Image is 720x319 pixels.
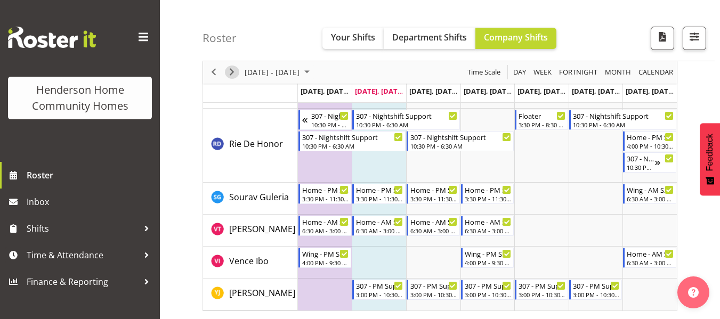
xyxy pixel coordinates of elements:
button: Month [637,66,675,79]
div: Rie De Honor"s event - Home - PM Support 2 Begin From Sunday, September 28, 2025 at 4:00:00 PM GM... [623,131,676,151]
div: 3:00 PM - 10:30 PM [465,290,512,299]
h4: Roster [203,32,237,44]
span: Feedback [705,134,715,171]
div: Wing - PM Support 2 [302,248,349,259]
div: Home - PM Support 1 [356,184,403,195]
div: 10:30 PM - 6:30 AM [356,120,457,129]
a: Vence Ibo [229,255,269,267]
div: Sourav Guleria"s event - Home - PM Support 1 Begin From Monday, September 22, 2025 at 3:30:00 PM ... [298,184,352,204]
td: Vence Ibo resource [203,247,298,279]
div: 10:30 PM - 6:30 AM [311,120,349,129]
td: Vanessa Thornley resource [203,215,298,247]
button: Previous [207,66,221,79]
span: [DATE] - [DATE] [244,66,301,79]
td: Rie De Honor resource [203,109,298,183]
div: Vanessa Thornley"s event - Home - AM Support 1 Begin From Monday, September 22, 2025 at 6:30:00 A... [298,216,352,236]
div: 307 - Nightshift Support [356,110,457,121]
span: Company Shifts [484,31,548,43]
div: 10:30 PM - 6:30 AM [302,142,403,150]
div: 307 - Nightshift Support [311,110,349,121]
div: Rie De Honor"s event - 307 - Nightshift Support Begin From Tuesday, September 23, 2025 at 10:30:0... [352,110,459,130]
span: [DATE], [DATE] [572,86,620,96]
button: Timeline Day [512,66,528,79]
div: 6:30 AM - 3:00 PM [465,226,512,235]
div: 6:30 AM - 3:00 PM [627,194,674,203]
div: 10:30 PM - 6:30 AM [410,142,511,150]
div: 6:30 AM - 3:00 PM [410,226,457,235]
div: Rie De Honor"s event - 307 - Nightshift Support Begin From Sunday, September 21, 2025 at 10:30:00... [298,110,352,130]
button: Time Scale [466,66,503,79]
span: Vence Ibo [229,255,269,267]
div: Home - PM Support 1 [410,184,457,195]
div: 307 - Nightshift Support [627,153,655,163]
div: 307 - PM Support [519,280,565,291]
button: Company Shifts [475,28,556,49]
button: Timeline Week [532,66,554,79]
span: Finance & Reporting [27,274,139,290]
button: Next [225,66,239,79]
button: Filter Shifts [683,27,706,50]
span: Month [604,66,632,79]
button: Department Shifts [384,28,475,49]
div: Rie De Honor"s event - Floater Begin From Friday, September 26, 2025 at 3:30:00 PM GMT+12:00 Ends... [515,110,568,130]
div: 3:00 PM - 10:30 PM [410,290,457,299]
div: Yuxi Ji"s event - 307 - PM Support Begin From Thursday, September 25, 2025 at 3:00:00 PM GMT+12:0... [461,280,514,300]
div: Rie De Honor"s event - 307 - Nightshift Support Begin From Wednesday, September 24, 2025 at 10:30... [407,131,514,151]
span: Day [512,66,527,79]
span: [DATE], [DATE] [355,86,403,96]
div: 307 - PM Support [356,280,403,291]
div: 3:30 PM - 11:30 PM [410,194,457,203]
div: Yuxi Ji"s event - 307 - PM Support Begin From Tuesday, September 23, 2025 at 3:00:00 PM GMT+12:00... [352,280,406,300]
div: September 22 - 28, 2025 [241,61,316,84]
div: Home - PM Support 2 [627,132,674,142]
div: 4:00 PM - 10:30 PM [627,142,674,150]
div: Wing - PM Support 2 [465,248,512,259]
div: Rie De Honor"s event - 307 - Nightshift Support Begin From Monday, September 22, 2025 at 10:30:00... [298,131,406,151]
span: calendar [637,66,674,79]
span: Week [532,66,553,79]
button: September 2025 [243,66,314,79]
div: Vanessa Thornley"s event - Home - AM Support 1 Begin From Thursday, September 25, 2025 at 6:30:00... [461,216,514,236]
div: Vence Ibo"s event - Wing - PM Support 2 Begin From Thursday, September 25, 2025 at 4:00:00 PM GMT... [461,248,514,268]
span: [DATE], [DATE] [517,86,566,96]
span: Time & Attendance [27,247,139,263]
div: Yuxi Ji"s event - 307 - PM Support Begin From Friday, September 26, 2025 at 3:00:00 PM GMT+12:00 ... [515,280,568,300]
div: Sourav Guleria"s event - Wing - AM Support 1 Begin From Sunday, September 28, 2025 at 6:30:00 AM ... [623,184,676,204]
div: Vanessa Thornley"s event - Home - AM Support 1 Begin From Wednesday, September 24, 2025 at 6:30:0... [407,216,460,236]
div: Home - PM Support 1 [465,184,512,195]
div: 307 - PM Support [410,280,457,291]
button: Download a PDF of the roster according to the set date range. [651,27,674,50]
div: 307 - PM Support [573,280,620,291]
div: 3:30 PM - 8:30 PM [519,120,565,129]
div: Wing - AM Support 1 [627,184,674,195]
div: Home - AM Support 1 [410,216,457,227]
div: Home - AM Support 1 [302,216,349,227]
img: Rosterit website logo [8,27,96,48]
span: Roster [27,167,155,183]
div: Floater [519,110,565,121]
span: Shifts [27,220,139,236]
button: Your Shifts [322,28,384,49]
span: Your Shifts [331,31,375,43]
button: Timeline Month [603,66,633,79]
span: [DATE], [DATE] [626,86,674,96]
div: Sourav Guleria"s event - Home - PM Support 1 Begin From Wednesday, September 24, 2025 at 3:30:00 ... [407,184,460,204]
div: Rie De Honor"s event - 307 - Nightshift Support Begin From Saturday, September 27, 2025 at 10:30:... [569,110,676,130]
span: [DATE], [DATE] [464,86,512,96]
div: next period [223,61,241,84]
div: 10:30 PM - 6:30 AM [573,120,674,129]
span: [PERSON_NAME] [229,287,295,299]
div: 6:30 AM - 3:00 PM [356,226,403,235]
button: Fortnight [557,66,600,79]
div: 6:30 AM - 3:00 PM [302,226,349,235]
td: Yuxi Ji resource [203,279,298,310]
div: 4:00 PM - 9:30 PM [465,258,512,267]
div: Sourav Guleria"s event - Home - PM Support 1 Begin From Tuesday, September 23, 2025 at 3:30:00 PM... [352,184,406,204]
div: Home - AM Support 1 [356,216,403,227]
div: 3:30 PM - 11:30 PM [356,194,403,203]
a: Rie De Honor [229,137,283,150]
span: Time Scale [466,66,501,79]
div: 3:00 PM - 10:30 PM [573,290,620,299]
span: [PERSON_NAME] [229,223,295,235]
